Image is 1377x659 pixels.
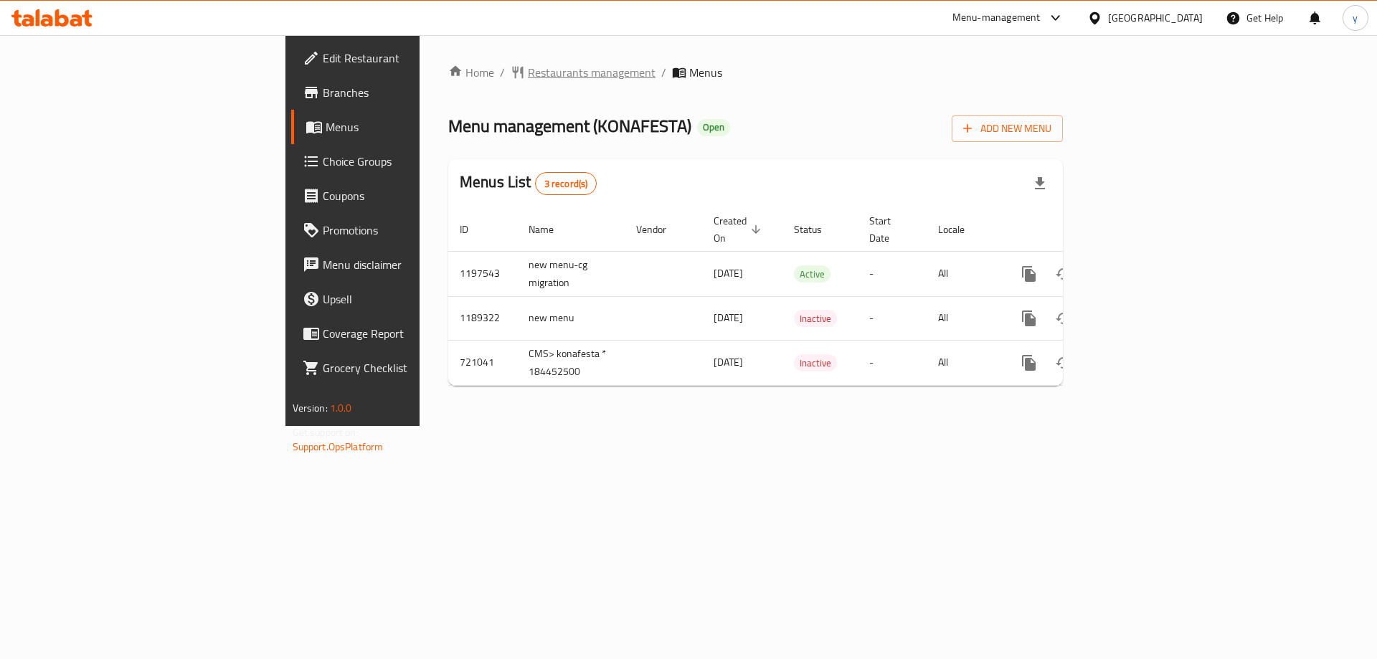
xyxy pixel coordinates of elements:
[927,340,1000,385] td: All
[323,187,504,204] span: Coupons
[460,171,597,195] h2: Menus List
[330,399,352,417] span: 1.0.0
[1108,10,1203,26] div: [GEOGRAPHIC_DATA]
[323,153,504,170] span: Choice Groups
[517,251,625,296] td: new menu-cg migration
[293,399,328,417] span: Version:
[323,49,504,67] span: Edit Restaurant
[293,437,384,456] a: Support.OpsPlatform
[963,120,1051,138] span: Add New Menu
[927,251,1000,296] td: All
[291,41,516,75] a: Edit Restaurant
[1012,346,1046,380] button: more
[794,355,837,371] span: Inactive
[697,121,730,133] span: Open
[291,144,516,179] a: Choice Groups
[714,264,743,283] span: [DATE]
[291,75,516,110] a: Branches
[697,119,730,136] div: Open
[1012,301,1046,336] button: more
[291,247,516,282] a: Menu disclaimer
[1012,257,1046,291] button: more
[291,351,516,385] a: Grocery Checklist
[323,325,504,342] span: Coverage Report
[323,84,504,101] span: Branches
[1353,10,1358,26] span: y
[869,212,909,247] span: Start Date
[517,296,625,340] td: new menu
[714,212,765,247] span: Created On
[536,177,597,191] span: 3 record(s)
[448,64,1063,81] nav: breadcrumb
[858,340,927,385] td: -
[1046,346,1081,380] button: Change Status
[291,282,516,316] a: Upsell
[794,265,831,283] div: Active
[448,110,691,142] span: Menu management ( KONAFESTA )
[323,256,504,273] span: Menu disclaimer
[1046,301,1081,336] button: Change Status
[535,172,597,195] div: Total records count
[794,266,831,283] span: Active
[1046,257,1081,291] button: Change Status
[689,64,722,81] span: Menus
[661,64,666,81] li: /
[517,340,625,385] td: CMS> konafesta * 184452500
[1023,166,1057,201] div: Export file
[511,64,656,81] a: Restaurants management
[927,296,1000,340] td: All
[323,290,504,308] span: Upsell
[291,316,516,351] a: Coverage Report
[1000,208,1161,252] th: Actions
[460,221,487,238] span: ID
[938,221,983,238] span: Locale
[858,251,927,296] td: -
[323,222,504,239] span: Promotions
[794,354,837,371] div: Inactive
[794,221,841,238] span: Status
[858,296,927,340] td: -
[714,353,743,371] span: [DATE]
[293,423,359,442] span: Get support on:
[291,110,516,144] a: Menus
[529,221,572,238] span: Name
[794,310,837,327] span: Inactive
[714,308,743,327] span: [DATE]
[528,64,656,81] span: Restaurants management
[794,310,837,327] div: Inactive
[952,9,1041,27] div: Menu-management
[291,213,516,247] a: Promotions
[291,179,516,213] a: Coupons
[326,118,504,136] span: Menus
[952,115,1063,142] button: Add New Menu
[636,221,685,238] span: Vendor
[448,208,1161,386] table: enhanced table
[323,359,504,376] span: Grocery Checklist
